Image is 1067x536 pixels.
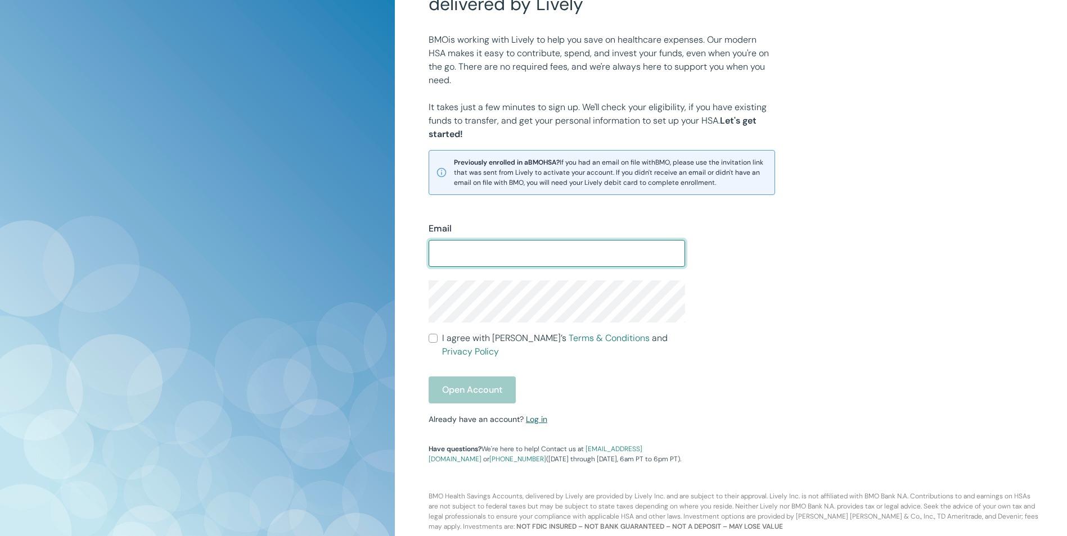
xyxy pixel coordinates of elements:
span: If you had an email on file with BMO , please use the invitation link that was sent from Lively t... [454,157,768,188]
a: Privacy Policy [442,346,499,357]
small: Already have an account? [429,414,547,424]
a: Terms & Conditions [569,332,650,344]
p: BMO Health Savings Accounts, delivered by Lively are provided by Lively Inc. and are subject to t... [422,464,1040,532]
label: Email [429,222,452,235]
span: I agree with [PERSON_NAME]’s and [442,331,685,358]
strong: Have questions? [429,444,481,453]
p: We're here to help! Contact us at or ([DATE] through [DATE], 6am PT to 6pm PT). [429,444,685,464]
a: [PHONE_NUMBER] [489,455,546,464]
a: Log in [526,414,547,424]
p: It takes just a few minutes to sign up. We'll check your eligibility, if you have existing funds ... [429,101,775,141]
b: NOT FDIC INSURED – NOT BANK GUARANTEED – NOT A DEPOSIT – MAY LOSE VALUE [516,522,783,531]
strong: Previously enrolled in a BMO HSA? [454,158,560,167]
p: BMO is working with Lively to help you save on healthcare expenses. Our modern HSA makes it easy ... [429,33,775,87]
